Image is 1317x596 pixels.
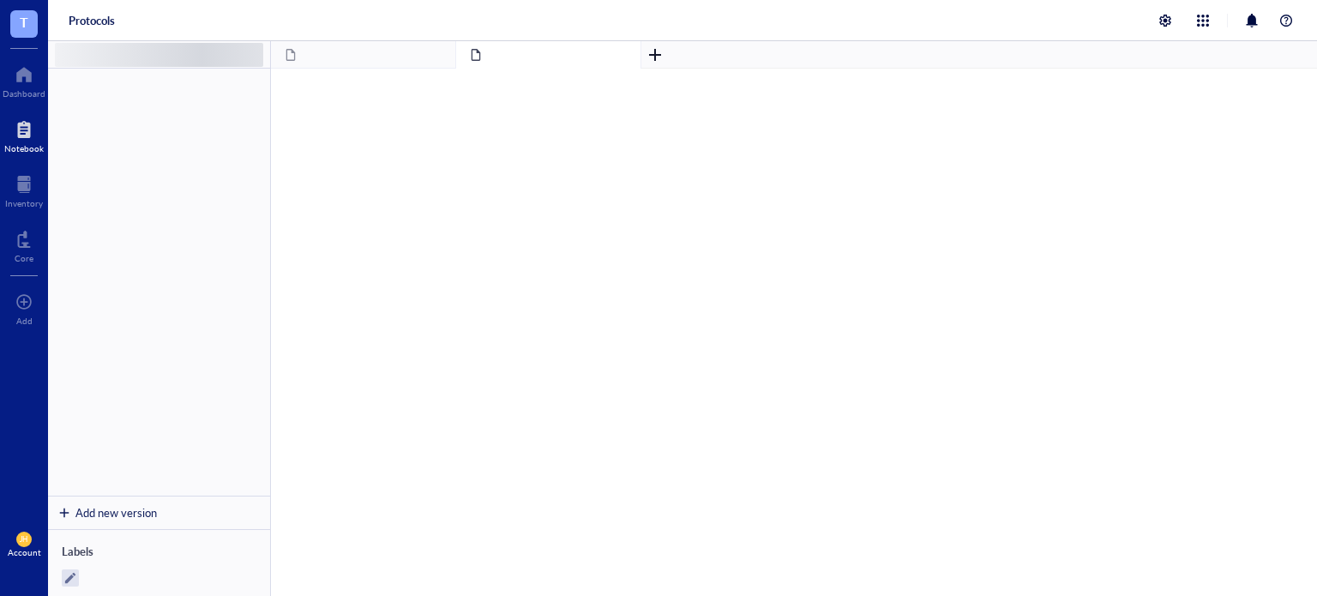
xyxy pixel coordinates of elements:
[16,316,33,326] div: Add
[3,61,45,99] a: Dashboard
[75,505,157,521] div: Add new version
[62,544,256,559] div: Labels
[15,226,33,263] a: Core
[15,253,33,263] div: Core
[5,198,43,208] div: Inventory
[20,535,28,544] span: JH
[4,116,44,154] a: Notebook
[3,88,45,99] div: Dashboard
[8,547,41,557] div: Account
[5,171,43,208] a: Inventory
[69,13,115,28] a: Protocols
[4,143,44,154] div: Notebook
[20,11,28,33] span: T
